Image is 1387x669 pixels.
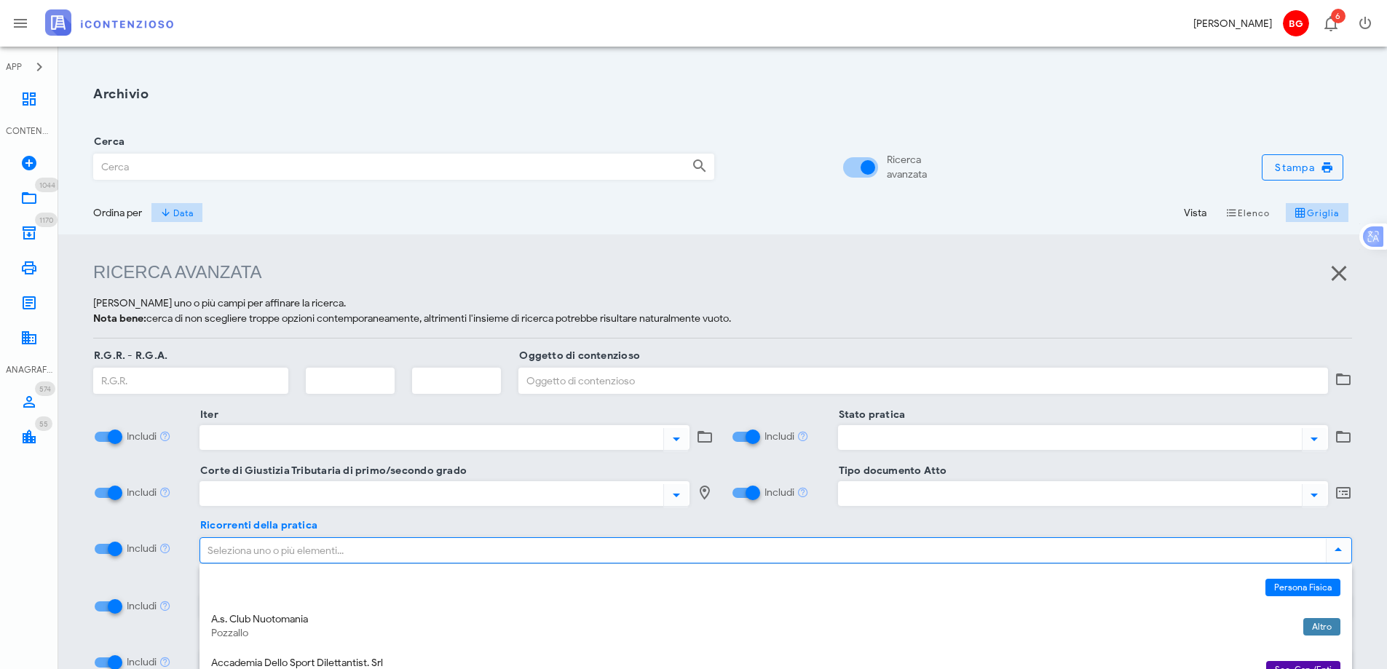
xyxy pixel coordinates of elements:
button: Data [151,202,203,223]
button: BG [1278,6,1313,41]
h1: Ricerca avanzata [93,261,1352,284]
input: Cerca [94,154,680,179]
span: 55 [39,419,48,429]
label: Cerca [90,135,125,149]
button: Griglia [1286,202,1349,223]
label: Corte di Giustizia Tributaria di primo/secondo grado [196,464,467,478]
p: [PERSON_NAME] uno o più campi per affinare la ricerca. cerca di non scegliere troppe opzioni cont... [93,296,1352,326]
div: Ricerca avanzata [887,153,927,182]
label: R.G.R. - R.G.A. [90,349,167,363]
div: Pozzallo [211,628,1292,640]
input: Oggetto di contenzioso [519,368,1327,393]
span: Distintivo [35,178,60,192]
h1: Archivio [93,84,1352,104]
input: R.G.R. [94,368,288,393]
label: Includi [764,486,794,500]
span: Distintivo [35,416,52,431]
span: Persona Fisica [1274,579,1332,596]
span: Distintivo [35,381,55,396]
label: Oggetto di contenzioso [515,349,640,363]
button: Distintivo [1313,6,1348,41]
label: Assegnata a [196,633,261,648]
span: Griglia [1295,207,1340,218]
span: 1044 [39,181,55,190]
span: 1170 [39,215,53,225]
div: A.s. Club Nuotomania [211,614,1292,626]
input: Seleziona uno o più elementi... [200,538,1320,563]
div: Ordina per [93,205,142,221]
span: BG [1283,10,1309,36]
img: logo-text-2x.png [45,9,173,36]
label: Includi [127,486,157,500]
div: ANAGRAFICA [6,363,52,376]
div: Vista [1184,205,1206,221]
span: 574 [39,384,51,394]
div: [PERSON_NAME] [1193,16,1272,31]
button: Stampa [1262,154,1343,181]
label: Resistente [196,577,253,592]
label: Includi [127,599,157,614]
span: Data [160,207,193,218]
div: CONTENZIOSO [6,124,52,138]
span: Stampa [1274,161,1331,174]
strong: Nota bene: [93,312,146,325]
label: Ricorrenti della pratica [196,518,317,533]
label: Tipo documento Atto [834,464,947,478]
label: Includi [127,542,157,556]
label: Stato pratica [834,408,906,422]
label: Includi [764,429,794,444]
button: Elenco [1215,202,1279,223]
span: Elenco [1225,207,1271,218]
span: Altro [1312,618,1332,636]
span: Distintivo [35,213,58,227]
label: Iter [196,408,218,422]
label: Includi [127,429,157,444]
span: Distintivo [1331,9,1345,23]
